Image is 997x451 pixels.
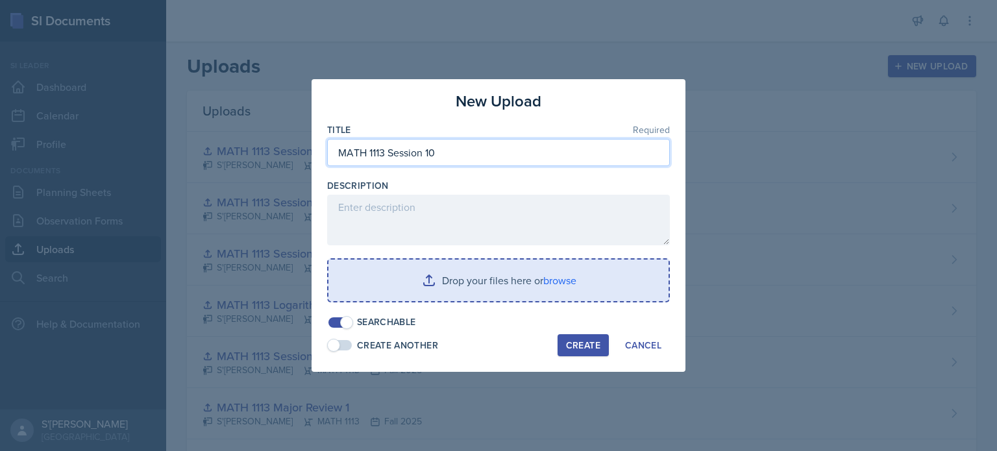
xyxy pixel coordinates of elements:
div: Searchable [357,315,416,329]
span: Required [633,125,670,134]
button: Cancel [617,334,670,356]
h3: New Upload [456,90,541,113]
button: Create [558,334,609,356]
label: Description [327,179,389,192]
div: Create Another [357,339,438,352]
label: Title [327,123,351,136]
input: Enter title [327,139,670,166]
div: Cancel [625,340,661,350]
div: Create [566,340,600,350]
